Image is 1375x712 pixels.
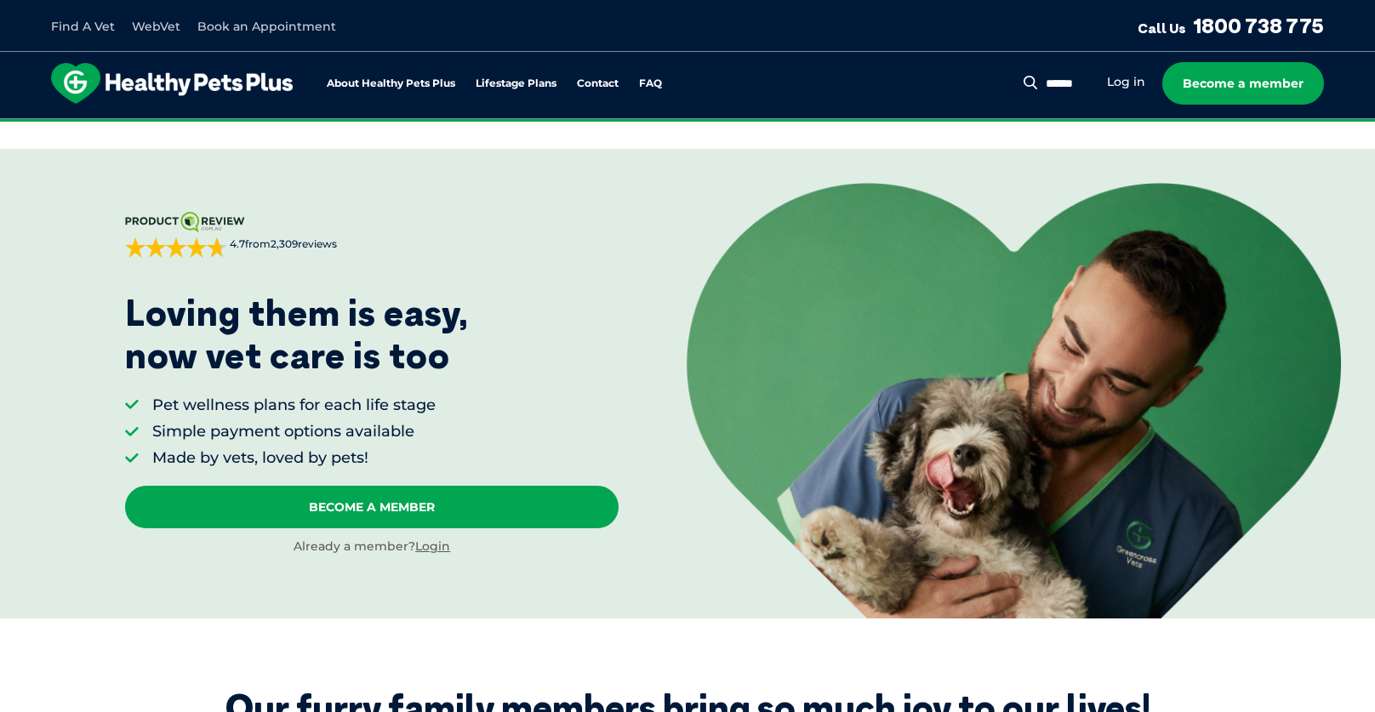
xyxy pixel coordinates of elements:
[125,237,227,258] div: 4.7 out of 5 stars
[152,447,436,469] li: Made by vets, loved by pets!
[152,395,436,416] li: Pet wellness plans for each life stage
[230,237,245,250] strong: 4.7
[227,237,337,252] span: from
[687,183,1341,618] img: <p>Loving them is easy, <br /> now vet care is too</p>
[125,538,619,555] div: Already a member?
[125,292,469,378] p: Loving them is easy, now vet care is too
[415,538,450,554] a: Login
[125,212,619,258] a: 4.7from2,309reviews
[152,421,436,442] li: Simple payment options available
[271,237,337,250] span: 2,309 reviews
[125,486,619,528] a: Become A Member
